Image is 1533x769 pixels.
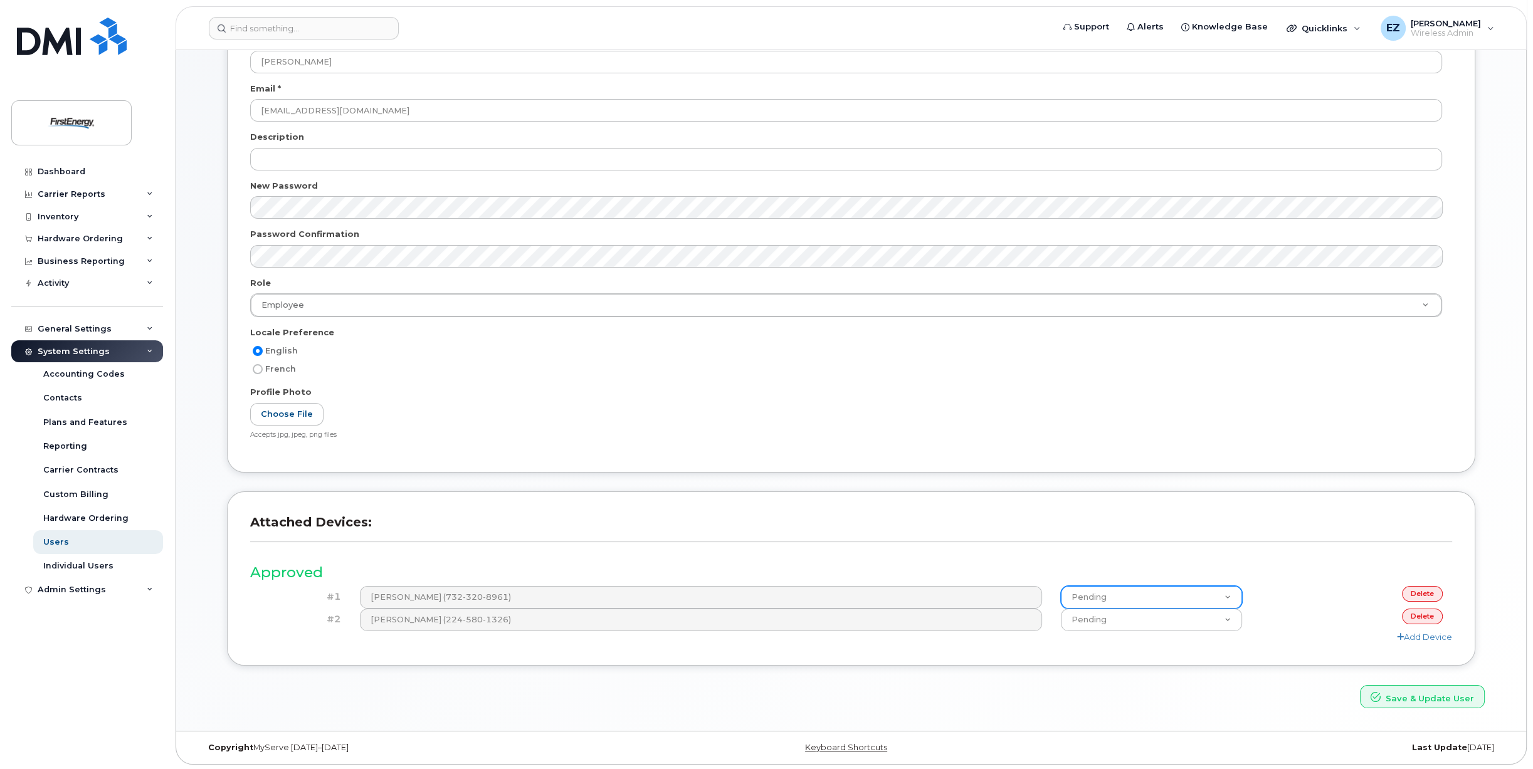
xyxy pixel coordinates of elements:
span: French [265,364,296,374]
strong: Last Update [1412,743,1467,752]
div: Accepts jpg, jpeg, png files [250,431,1442,440]
div: [DATE] [1068,743,1504,753]
h3: Approved [250,565,1452,580]
label: Email * [250,83,281,95]
label: New Password [250,180,318,192]
a: Support [1055,14,1118,39]
div: Eric Zonca [1372,16,1503,41]
h4: #2 [260,614,341,625]
label: Password Confirmation [250,228,359,240]
label: Description [250,131,304,143]
span: [PERSON_NAME] [1411,18,1481,28]
span: Wireless Admin [1411,28,1481,38]
h4: #1 [260,592,341,602]
span: EZ [1386,21,1400,36]
strong: Copyright [208,743,253,752]
span: Alerts [1137,21,1164,33]
label: Locale Preference [250,327,334,338]
label: Choose File [250,403,324,426]
h3: Attached Devices: [250,515,1452,541]
div: Quicklinks [1278,16,1369,41]
input: English [253,346,263,356]
button: Save & Update User [1360,685,1485,708]
label: Profile Photo [250,386,312,398]
span: Support [1074,21,1109,33]
input: Find something... [209,17,399,39]
a: Alerts [1118,14,1172,39]
a: Keyboard Shortcuts [805,743,887,752]
span: English [265,346,298,355]
span: Employee [254,300,304,311]
a: Knowledge Base [1172,14,1277,39]
span: Knowledge Base [1192,21,1268,33]
div: MyServe [DATE]–[DATE] [199,743,634,753]
input: French [253,364,263,374]
label: Role [250,277,271,289]
span: Quicklinks [1302,23,1347,33]
iframe: Messenger Launcher [1478,714,1524,760]
a: Add Device [1397,632,1452,642]
a: delete [1402,609,1443,624]
a: Employee [251,294,1441,316]
a: delete [1402,586,1443,602]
